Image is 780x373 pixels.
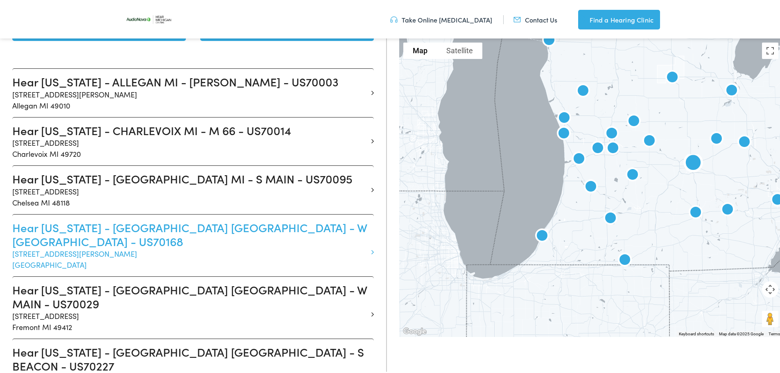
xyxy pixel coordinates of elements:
[12,122,368,136] h3: Hear [US_STATE] - CHARLEVOIX MI - M 66 - US70014
[12,281,368,331] a: Hear [US_STATE] - [GEOGRAPHIC_DATA] [GEOGRAPHIC_DATA] - W MAIN - US70029 [STREET_ADDRESS]Fremont ...
[12,219,368,246] h3: Hear [US_STATE] - [GEOGRAPHIC_DATA] [GEOGRAPHIC_DATA] - W [GEOGRAPHIC_DATA] - US70168
[390,14,398,23] img: utility icon
[390,14,492,23] a: Take Online [MEDICAL_DATA]
[12,170,368,206] a: Hear [US_STATE] - [GEOGRAPHIC_DATA] MI - S MAIN - US70095 [STREET_ADDRESS]Chelsea MI 48118
[12,344,368,371] h3: Hear [US_STATE] - [GEOGRAPHIC_DATA] [GEOGRAPHIC_DATA] - S BEACON - US70227
[578,13,586,23] img: utility icon
[12,184,368,206] p: [STREET_ADDRESS] Chelsea MI 48118
[513,14,521,23] img: utility icon
[578,8,660,28] a: Find a Hearing Clinic
[12,309,368,331] p: [STREET_ADDRESS] Fremont MI 49412
[12,170,368,184] h3: Hear [US_STATE] - [GEOGRAPHIC_DATA] MI - S MAIN - US70095
[12,219,368,269] a: Hear [US_STATE] - [GEOGRAPHIC_DATA] [GEOGRAPHIC_DATA] - W [GEOGRAPHIC_DATA] - US70168 [STREET_ADD...
[12,246,368,269] p: [STREET_ADDRESS][PERSON_NAME] [GEOGRAPHIC_DATA]
[12,87,368,109] p: [STREET_ADDRESS][PERSON_NAME] Allegan MI 49010
[12,73,368,109] a: Hear [US_STATE] - ALLEGAN MI - [PERSON_NAME] - US70003 [STREET_ADDRESS][PERSON_NAME]Allegan MI 49010
[12,122,368,158] a: Hear [US_STATE] - CHARLEVOIX MI - M 66 - US70014 [STREET_ADDRESS]Charlevoix MI 49720
[513,14,557,23] a: Contact Us
[12,73,368,87] h3: Hear [US_STATE] - ALLEGAN MI - [PERSON_NAME] - US70003
[12,281,368,309] h3: Hear [US_STATE] - [GEOGRAPHIC_DATA] [GEOGRAPHIC_DATA] - W MAIN - US70029
[12,136,368,158] p: [STREET_ADDRESS] Charlevoix MI 49720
